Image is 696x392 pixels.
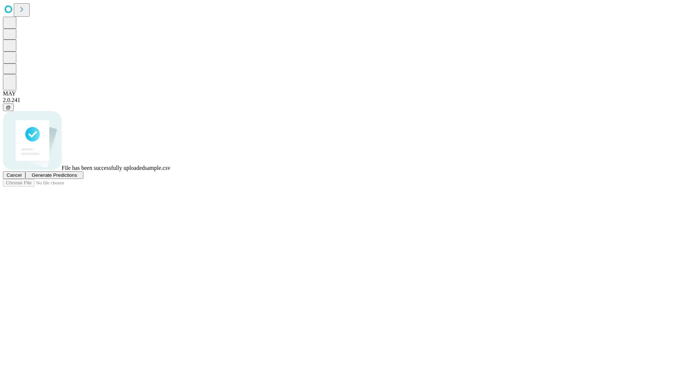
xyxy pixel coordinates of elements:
span: Generate Predictions [32,172,77,178]
span: File has been successfully uploaded [62,165,145,171]
button: @ [3,103,14,111]
span: Cancel [7,172,22,178]
span: sample.csv [145,165,170,171]
button: Generate Predictions [25,171,83,179]
span: @ [6,105,11,110]
div: 2.0.241 [3,97,693,103]
div: MAY [3,90,693,97]
button: Cancel [3,171,25,179]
